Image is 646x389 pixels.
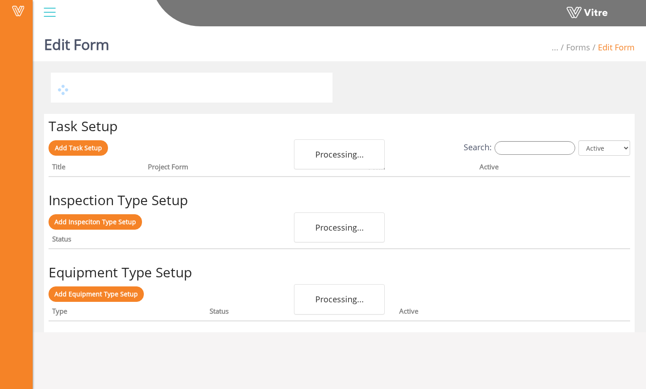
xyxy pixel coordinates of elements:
[494,141,575,155] input: Search:
[476,160,597,177] th: Active
[49,214,142,230] a: Add Inspeciton Type Setup
[552,42,558,53] span: ...
[44,23,109,61] h1: Edit Form
[464,141,575,155] label: Search:
[49,160,144,177] th: Title
[590,41,635,54] li: Edit Form
[365,160,475,177] th: Form
[294,284,385,314] div: Processing...
[54,217,136,226] span: Add Inspeciton Type Setup
[308,232,560,249] th: Active
[566,42,590,53] a: Forms
[49,286,144,302] a: Add Equipment Type Setup
[49,118,630,133] h2: Task Setup
[54,290,138,298] span: Add Equipment Type Setup
[55,143,102,152] span: Add Task Setup
[294,139,385,169] div: Processing...
[206,304,395,321] th: Status
[49,265,630,280] h2: Equipment Type Setup
[396,304,579,321] th: Active
[49,232,308,249] th: Status
[144,160,365,177] th: Project Form
[294,212,385,242] div: Processing...
[49,140,108,156] a: Add Task Setup
[49,192,630,207] h2: Inspection Type Setup
[49,304,206,321] th: Type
